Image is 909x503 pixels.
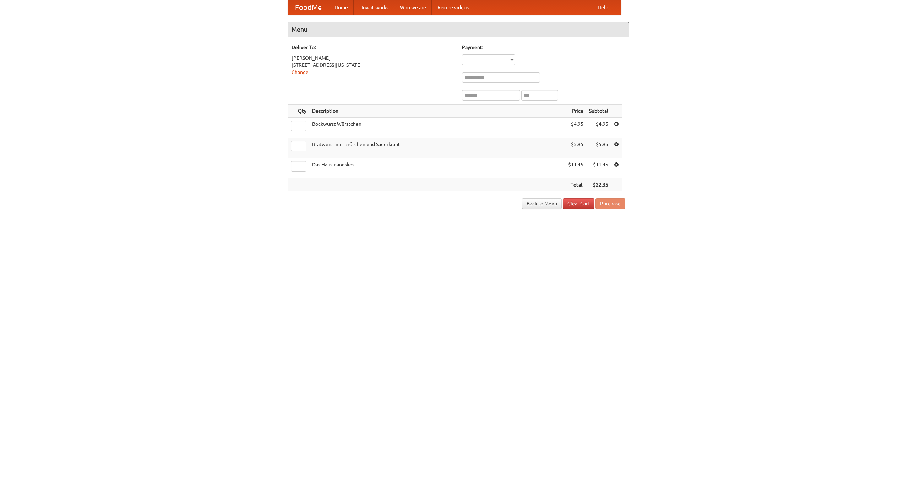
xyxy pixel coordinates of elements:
[565,118,586,138] td: $4.95
[394,0,432,15] a: Who we are
[354,0,394,15] a: How it works
[309,105,565,118] th: Description
[522,198,562,209] a: Back to Menu
[565,105,586,118] th: Price
[592,0,614,15] a: Help
[586,138,611,158] td: $5.95
[586,158,611,178] td: $11.45
[292,69,309,75] a: Change
[288,105,309,118] th: Qty
[565,178,586,192] th: Total:
[432,0,474,15] a: Recipe videos
[329,0,354,15] a: Home
[586,178,611,192] th: $22.35
[309,158,565,178] td: Das Hausmannskost
[595,198,625,209] button: Purchase
[292,54,455,61] div: [PERSON_NAME]
[288,0,329,15] a: FoodMe
[292,44,455,51] h5: Deliver To:
[462,44,625,51] h5: Payment:
[309,118,565,138] td: Bockwurst Würstchen
[563,198,594,209] a: Clear Cart
[288,22,629,37] h4: Menu
[309,138,565,158] td: Bratwurst mit Brötchen und Sauerkraut
[586,118,611,138] td: $4.95
[586,105,611,118] th: Subtotal
[292,61,455,69] div: [STREET_ADDRESS][US_STATE]
[565,158,586,178] td: $11.45
[565,138,586,158] td: $5.95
